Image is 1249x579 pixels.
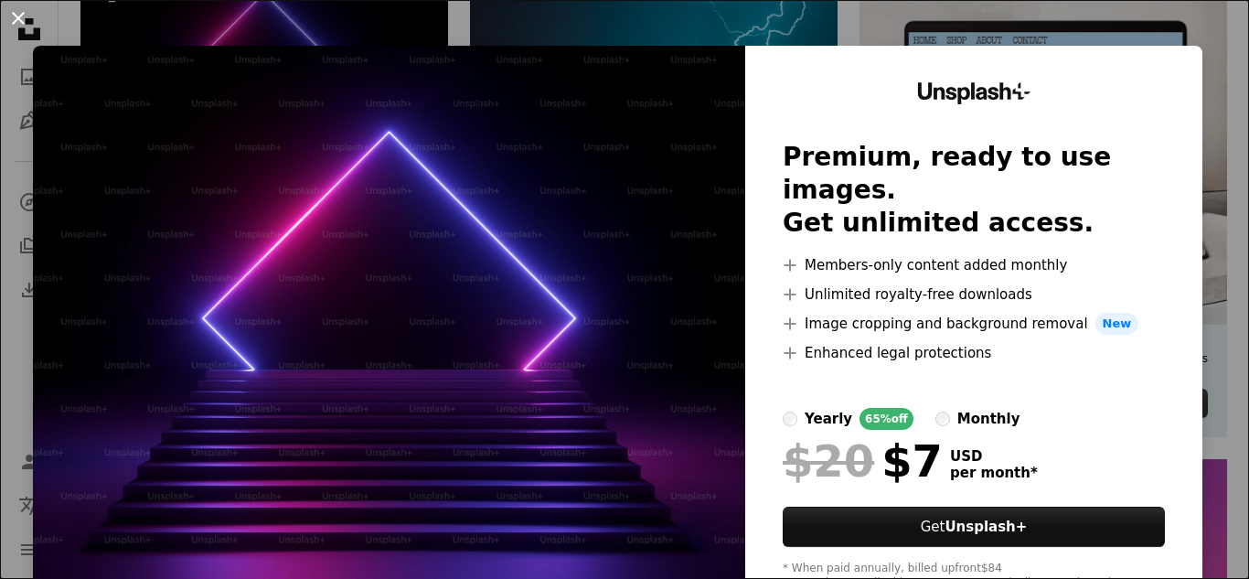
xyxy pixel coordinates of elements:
[783,284,1165,306] li: Unlimited royalty-free downloads
[957,408,1020,430] div: monthly
[783,507,1165,547] button: GetUnsplash+
[935,412,950,426] input: monthly
[1095,313,1139,335] span: New
[783,437,874,485] span: $20
[783,141,1165,240] h2: Premium, ready to use images. Get unlimited access.
[859,408,913,430] div: 65% off
[950,448,1038,465] span: USD
[783,254,1165,276] li: Members-only content added monthly
[783,342,1165,364] li: Enhanced legal protections
[783,313,1165,335] li: Image cropping and background removal
[950,465,1038,481] span: per month *
[783,412,797,426] input: yearly65%off
[945,519,1027,535] strong: Unsplash+
[805,408,852,430] div: yearly
[783,437,943,485] div: $7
